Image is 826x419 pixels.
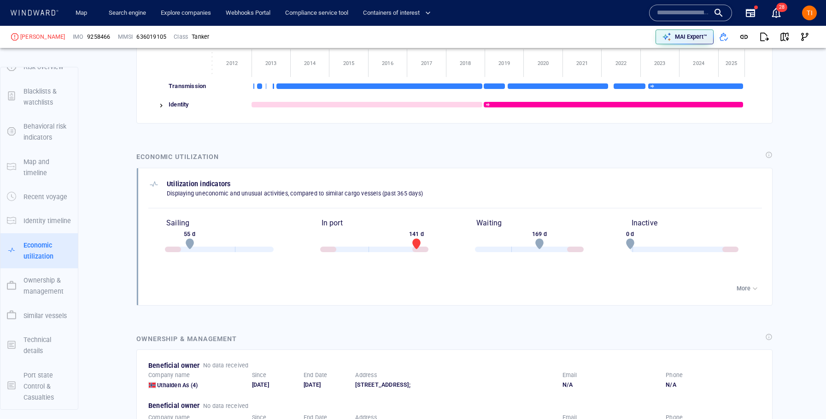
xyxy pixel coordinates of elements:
[11,33,18,41] div: High risk
[136,333,237,344] div: Ownership & management
[60,75,68,82] span: 7.1
[23,370,71,403] p: Port state Control & Casualties
[656,30,714,44] button: MAI Expert™
[0,162,78,171] a: Map and timeline
[166,77,213,95] div: Transmission
[23,240,71,262] p: Economic utilization
[4,175,123,201] dl: [DATE] 15:44Draft Change7.112.3
[597,33,612,47] div: tooltips.createAOI
[4,60,123,85] dl: [DATE] 14:05Draft Change7.77.1
[128,233,217,249] button: 17 days[DATE]-[DATE]
[569,33,583,47] div: Focus on vessel path
[23,61,64,72] p: Risk overview
[0,185,78,209] button: Recent voyage
[43,151,76,158] span: [DATE] 11:00
[632,218,762,227] div: Inactive
[485,60,523,66] div: 2019
[807,9,813,17] span: TI
[776,3,787,12] span: 28
[0,363,78,410] button: Port state Control & Casualties
[4,142,29,153] span: [DATE] 14:49
[795,27,815,47] button: Visual Link Analysis
[43,35,76,42] span: [DATE] 23:00
[641,60,679,66] div: 2023
[291,60,329,66] div: 2014
[23,86,71,108] p: Blacklists & watchlists
[4,239,29,250] span: [DATE] 12:03
[562,371,577,379] p: Email
[47,9,64,23] div: (6107)
[43,190,51,197] span: 7.1
[0,381,78,390] a: Port state Control & Casualties
[167,178,423,189] p: Utilization indicators
[148,371,190,379] p: Company name
[0,340,78,349] a: Technical details
[252,60,290,66] div: 2013
[23,334,71,357] p: Technical details
[4,258,123,283] dl: [DATE] 12:03ETA change[DATE] 00:01[DATE] 12:00
[597,33,612,47] button: Create an AOI.
[167,189,423,198] p: Displaying uneconomic and unusual activities, compared to similar cargo vessels (past 365 days)
[43,207,105,214] span: Destination, ETA change
[0,268,78,304] button: Ownership & management
[524,60,562,66] div: 2020
[43,222,70,229] span: SILLAMAE
[562,381,659,389] div: N/A
[4,85,123,111] dl: [DATE] 06:56ETA change[DATE] 12:00[DATE] 11:30
[222,5,274,21] a: Webhooks Portal
[79,222,109,229] span: [US_STATE]
[135,237,156,244] span: 17 days
[0,92,78,100] a: Blacklists & watchlists
[4,111,123,136] dl: [DATE] 07:21ETA change[DATE] 11:30[DATE] 11:00
[43,239,77,246] span: Draft Change
[43,273,76,280] span: [DATE] 00:01
[4,117,29,128] span: [DATE] 07:21
[203,361,248,370] p: No data received
[43,215,76,222] span: [DATE] 00:01
[23,121,71,143] p: Behavioral risk indicators
[719,60,744,66] div: 2025
[514,278,539,284] a: Mapbox
[407,60,445,66] div: 2017
[4,21,123,60] dl: [DATE] 23:00[DATE] 12:00SILLAMAE[GEOGRAPHIC_DATA]
[0,79,78,115] button: Blacklists & watchlists
[192,33,209,41] div: Tanker
[43,117,73,124] span: ETA change
[0,127,78,136] a: Behavioral risk indicators
[43,248,54,254] span: 12.3
[0,192,78,201] a: Recent voyage
[148,400,199,411] p: Beneficial owner
[23,275,71,297] p: Ownership & management
[252,371,267,379] p: Since
[446,60,485,66] div: 2018
[734,282,762,295] button: More
[0,246,78,254] a: Economic utilization
[0,281,78,290] a: Ownership & management
[612,33,626,47] div: Toggle map information layers
[157,382,189,389] span: Uthalden As
[329,60,368,66] div: 2015
[0,328,78,363] button: Technical details
[666,381,762,389] div: N/A
[409,230,424,238] p: 141 d
[43,49,100,56] span: [GEOGRAPHIC_DATA]
[281,5,352,21] a: Compliance service tool
[541,278,586,284] a: OpenStreetMap
[532,230,547,238] p: 169 d
[771,7,782,18] div: Notification center
[23,310,67,321] p: Similar vessels
[602,60,640,66] div: 2022
[128,258,158,268] div: 10km
[714,27,734,47] button: Add to vessel list
[136,151,219,162] div: Economic utilization
[304,371,328,379] p: End Date
[105,5,150,21] button: Search engine
[0,55,78,79] button: Risk overview
[4,92,29,103] span: [DATE] 06:56
[355,381,555,389] div: [STREET_ADDRESS];
[213,60,252,66] div: 2012
[157,5,215,21] a: Explore companies
[126,272,167,283] a: Mapbox logo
